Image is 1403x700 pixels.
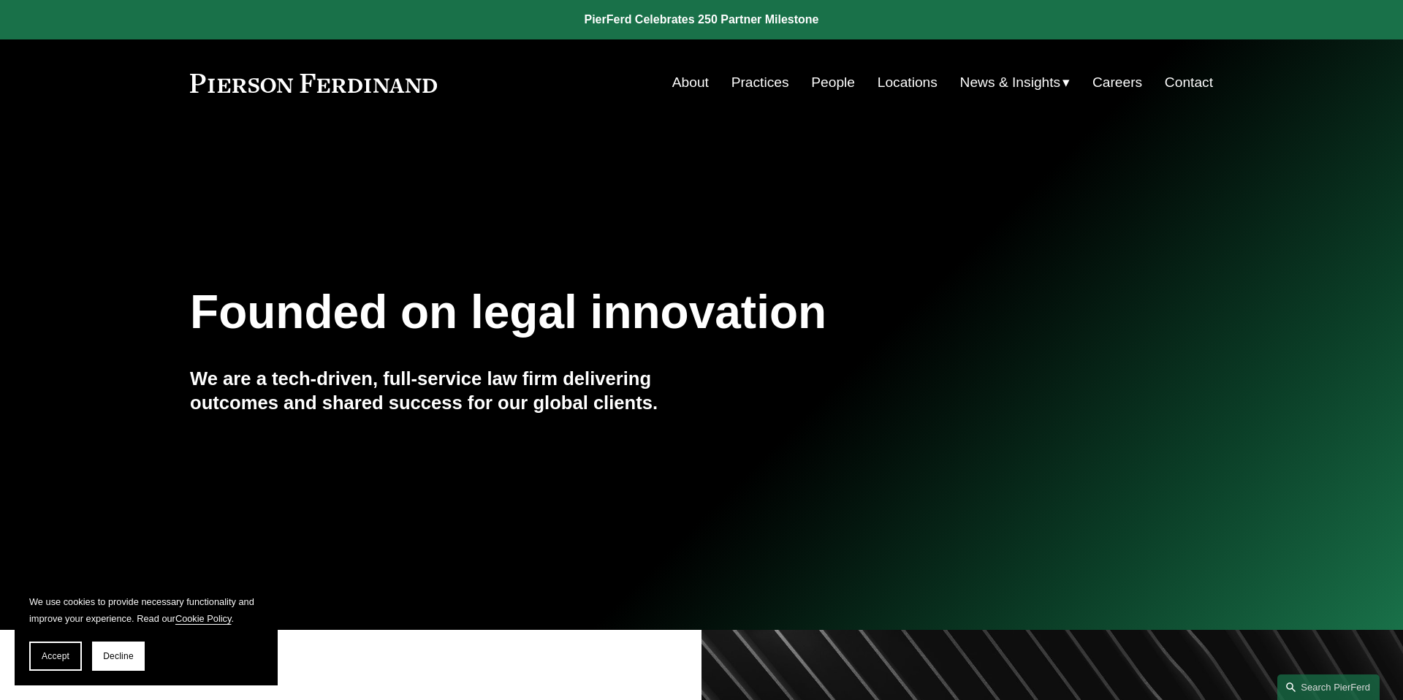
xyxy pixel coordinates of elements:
[731,69,789,96] a: Practices
[92,642,145,671] button: Decline
[15,579,278,685] section: Cookie banner
[103,651,134,661] span: Decline
[42,651,69,661] span: Accept
[190,367,701,414] h4: We are a tech-driven, full-service law firm delivering outcomes and shared success for our global...
[672,69,709,96] a: About
[29,593,263,627] p: We use cookies to provide necessary functionality and improve your experience. Read our .
[960,70,1061,96] span: News & Insights
[1092,69,1142,96] a: Careers
[811,69,855,96] a: People
[878,69,938,96] a: Locations
[190,286,1043,339] h1: Founded on legal innovation
[1165,69,1213,96] a: Contact
[29,642,82,671] button: Accept
[175,613,232,624] a: Cookie Policy
[960,69,1071,96] a: folder dropdown
[1277,674,1380,700] a: Search this site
